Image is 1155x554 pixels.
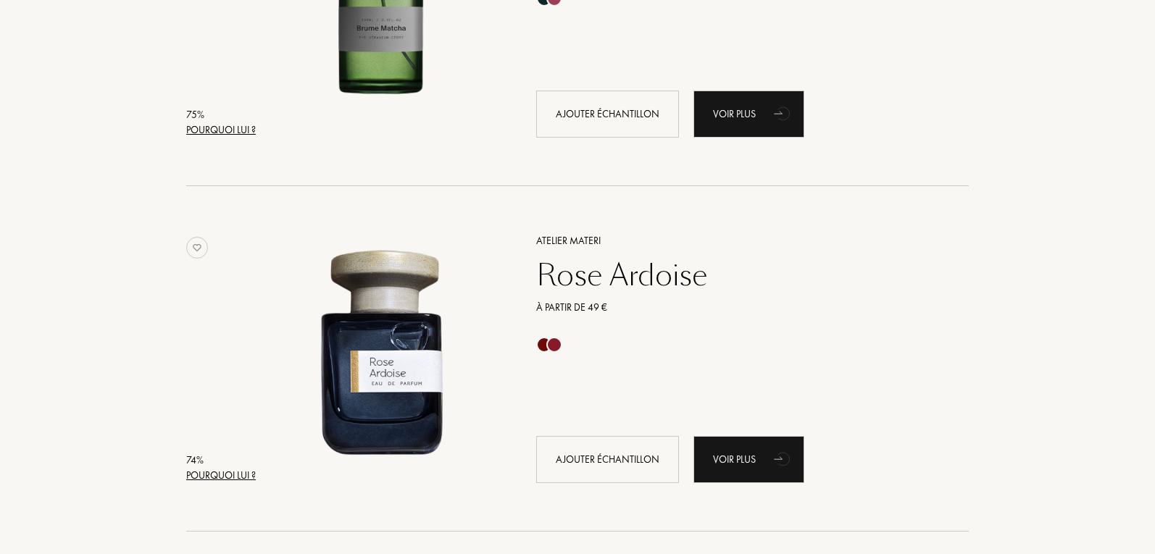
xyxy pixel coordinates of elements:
div: Pourquoi lui ? [186,468,256,483]
div: 74 % [186,453,256,468]
div: Voir plus [693,91,804,138]
a: À partir de 49 € [525,300,948,315]
div: animation [769,444,798,473]
a: Rose Ardoise [525,258,948,293]
a: Voir plusanimation [693,436,804,483]
a: Atelier Materi [525,233,948,248]
div: Ajouter échantillon [536,91,679,138]
a: Voir plusanimation [693,91,804,138]
div: Pourquoi lui ? [186,122,256,138]
img: no_like_p.png [186,237,208,259]
div: animation [769,98,798,127]
img: Rose Ardoise Atelier Materi [261,231,502,472]
div: Ajouter échantillon [536,436,679,483]
div: 75 % [186,107,256,122]
div: Voir plus [693,436,804,483]
a: Rose Ardoise Atelier Materi [261,215,514,500]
